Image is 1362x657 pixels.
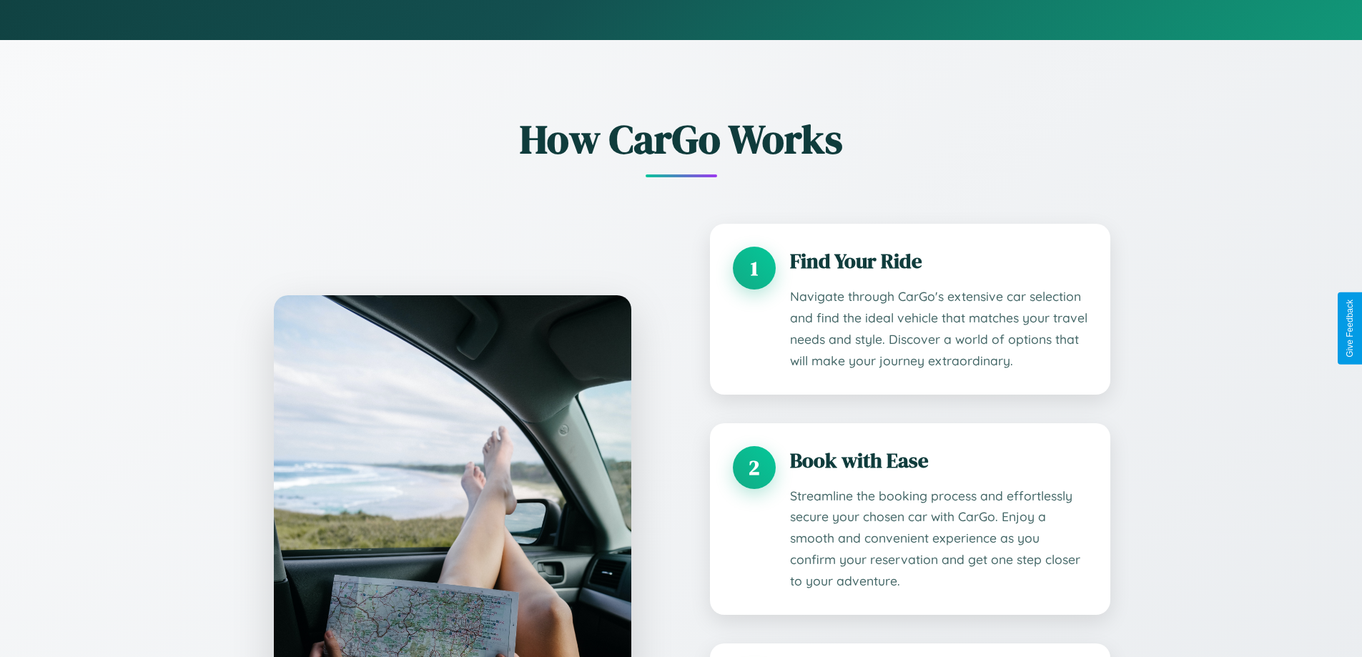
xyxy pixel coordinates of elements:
p: Streamline the booking process and effortlessly secure your chosen car with CarGo. Enjoy a smooth... [790,485,1087,593]
div: Give Feedback [1345,300,1355,357]
h3: Book with Ease [790,446,1087,475]
div: 1 [733,247,776,290]
h3: Find Your Ride [790,247,1087,275]
p: Navigate through CarGo's extensive car selection and find the ideal vehicle that matches your tra... [790,286,1087,372]
h2: How CarGo Works [252,112,1110,167]
div: 2 [733,446,776,489]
